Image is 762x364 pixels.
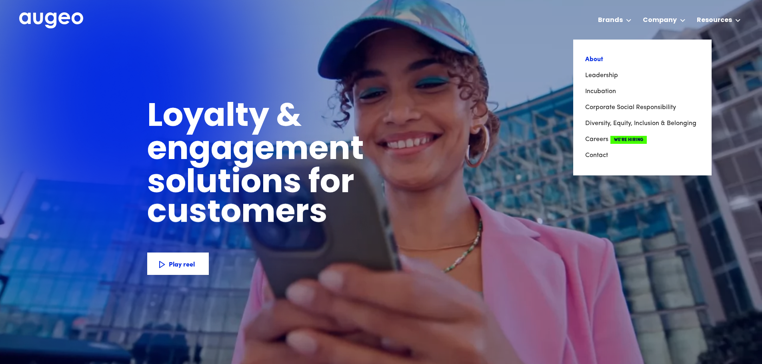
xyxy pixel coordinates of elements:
[697,16,732,25] div: Resources
[585,68,700,84] a: Leadership
[585,52,700,68] a: About
[643,16,677,25] div: Company
[19,12,83,29] a: home
[585,84,700,99] a: Incubation
[610,136,647,144] span: We're Hiring
[598,16,623,25] div: Brands
[585,131,700,147] a: CareersWe're Hiring
[585,99,700,115] a: Corporate Social Responsibility
[573,40,712,175] nav: Company
[585,115,700,131] a: Diversity, Equity, Inclusion & Belonging
[19,12,83,29] img: Augeo's full logo in white.
[585,147,700,163] a: Contact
